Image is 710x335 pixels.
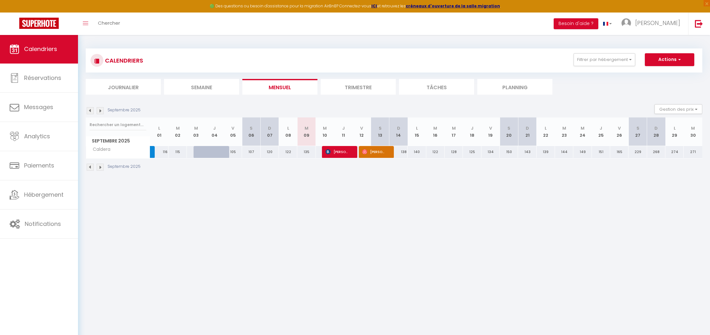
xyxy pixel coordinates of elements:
[555,146,573,158] div: 144
[108,164,141,170] p: Septembre 2025
[600,125,602,131] abbr: J
[592,146,610,158] div: 151
[86,136,150,146] span: Septembre 2025
[194,125,198,131] abbr: M
[665,117,684,146] th: 29
[445,146,463,158] div: 128
[323,125,327,131] abbr: M
[477,79,552,95] li: Planning
[500,146,518,158] div: 150
[342,125,345,131] abbr: J
[187,117,205,146] th: 03
[526,125,529,131] abbr: D
[416,125,418,131] abbr: L
[261,117,279,146] th: 07
[93,13,125,35] a: Chercher
[537,117,555,146] th: 22
[636,125,639,131] abbr: S
[406,3,500,9] a: créneaux d'ouverture de la salle migration
[684,146,702,158] div: 271
[574,53,635,66] button: Filtrer par hébergement
[176,125,180,131] abbr: M
[371,117,389,146] th: 13
[518,146,536,158] div: 143
[334,117,352,146] th: 11
[537,146,555,158] div: 139
[555,117,573,146] th: 23
[654,125,658,131] abbr: D
[24,74,61,82] span: Réservations
[297,146,316,158] div: 135
[19,18,59,29] img: Super Booking
[352,117,371,146] th: 12
[610,117,628,146] th: 26
[592,117,610,146] th: 25
[98,20,120,26] span: Chercher
[489,125,492,131] abbr: V
[108,107,141,113] p: Septembre 2025
[169,146,187,158] div: 115
[554,18,598,29] button: Besoin d'aide ?
[562,125,566,131] abbr: M
[24,45,57,53] span: Calendriers
[628,117,647,146] th: 27
[545,125,547,131] abbr: L
[24,161,54,169] span: Paiements
[463,117,481,146] th: 18
[518,117,536,146] th: 21
[250,125,253,131] abbr: S
[507,125,510,131] abbr: S
[645,53,694,66] button: Actions
[665,146,684,158] div: 274
[628,146,647,158] div: 229
[695,20,703,28] img: logout
[287,125,289,131] abbr: L
[150,146,169,158] div: 116
[362,146,386,158] span: [PERSON_NAME]
[471,125,473,131] abbr: J
[279,117,297,146] th: 08
[635,19,680,27] span: [PERSON_NAME]
[426,117,445,146] th: 16
[90,119,146,131] input: Rechercher un logement...
[169,117,187,146] th: 02
[618,125,621,131] abbr: V
[261,146,279,158] div: 120
[242,146,260,158] div: 107
[684,117,702,146] th: 30
[617,13,688,35] a: ... [PERSON_NAME]
[674,125,676,131] abbr: L
[24,132,50,140] span: Analytics
[321,79,396,95] li: Trimestre
[316,117,334,146] th: 10
[279,146,297,158] div: 122
[481,146,500,158] div: 134
[408,146,426,158] div: 140
[581,125,584,131] abbr: M
[87,146,112,153] span: Caldera
[691,125,695,131] abbr: M
[389,146,408,158] div: 138
[268,125,271,131] abbr: D
[654,104,702,114] button: Gestion des prix
[224,117,242,146] th: 05
[224,146,242,158] div: 105
[452,125,456,131] abbr: M
[24,103,53,111] span: Messages
[205,117,224,146] th: 04
[24,191,64,199] span: Hébergement
[158,125,160,131] abbr: L
[397,125,400,131] abbr: D
[399,79,474,95] li: Tâches
[103,53,143,68] h3: CALENDRIERS
[621,18,631,28] img: ...
[481,117,500,146] th: 19
[150,117,169,146] th: 01
[389,117,408,146] th: 14
[445,117,463,146] th: 17
[371,3,377,9] a: ICI
[463,146,481,158] div: 125
[297,117,316,146] th: 09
